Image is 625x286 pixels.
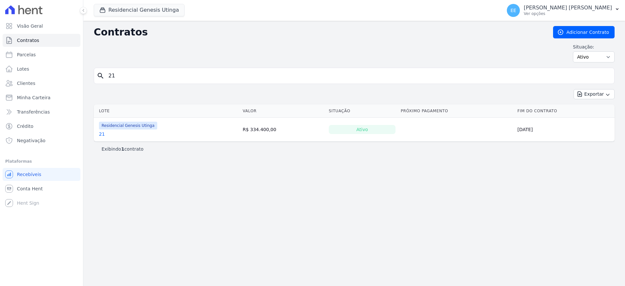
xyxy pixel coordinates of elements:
[94,104,240,118] th: Lote
[553,26,615,38] a: Adicionar Contrato
[102,146,144,152] p: Exibindo contrato
[3,34,80,47] a: Contratos
[94,26,543,38] h2: Contratos
[3,105,80,118] a: Transferências
[524,5,612,11] p: [PERSON_NAME] [PERSON_NAME]
[329,125,396,134] div: Ativo
[121,146,124,152] b: 1
[524,11,612,16] p: Ver opções
[99,122,157,129] span: Residencial Genesis Utinga
[502,1,625,20] button: EE [PERSON_NAME] [PERSON_NAME] Ver opções
[17,109,50,115] span: Transferências
[97,72,104,80] i: search
[17,185,43,192] span: Conta Hent
[3,48,80,61] a: Parcelas
[3,120,80,133] a: Crédito
[99,131,105,137] a: 21
[574,89,615,99] button: Exportar
[3,168,80,181] a: Recebíveis
[3,62,80,75] a: Lotes
[17,171,41,178] span: Recebíveis
[240,104,326,118] th: Valor
[104,69,612,82] input: Buscar por nome do lote
[3,77,80,90] a: Clientes
[3,20,80,33] a: Visão Geral
[94,4,185,16] button: Residencial Genesis Utinga
[17,94,50,101] span: Minha Carteira
[326,104,398,118] th: Situação
[17,51,36,58] span: Parcelas
[17,37,39,44] span: Contratos
[17,66,29,72] span: Lotes
[17,123,34,129] span: Crédito
[3,91,80,104] a: Minha Carteira
[17,23,43,29] span: Visão Geral
[515,104,615,118] th: Fim do Contrato
[3,182,80,195] a: Conta Hent
[3,134,80,147] a: Negativação
[515,118,615,142] td: [DATE]
[17,80,35,87] span: Clientes
[17,137,46,144] span: Negativação
[398,104,515,118] th: Próximo Pagamento
[240,118,326,142] td: R$ 334.400,00
[5,157,78,165] div: Plataformas
[510,8,516,13] span: EE
[573,44,615,50] label: Situação:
